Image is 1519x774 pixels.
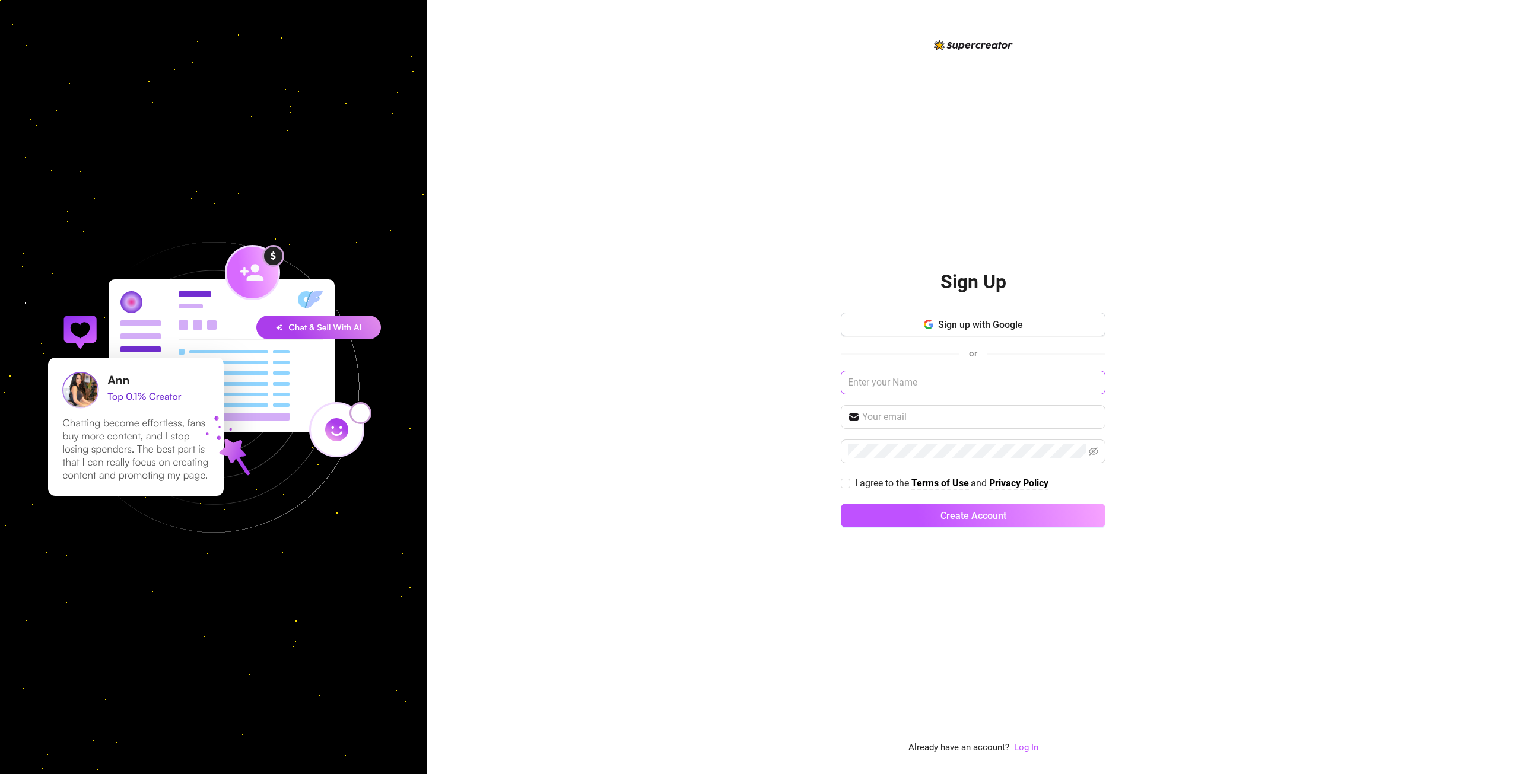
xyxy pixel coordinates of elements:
[8,182,419,593] img: signup-background-D0MIrEPF.svg
[841,371,1105,394] input: Enter your Name
[841,504,1105,527] button: Create Account
[934,40,1013,50] img: logo-BBDzfeDw.svg
[1089,447,1098,456] span: eye-invisible
[911,477,969,489] strong: Terms of Use
[1014,741,1038,755] a: Log In
[938,319,1023,330] span: Sign up with Google
[1014,742,1038,753] a: Log In
[989,477,1048,490] a: Privacy Policy
[940,270,1006,294] h2: Sign Up
[971,477,989,489] span: and
[908,741,1009,755] span: Already have an account?
[969,348,977,359] span: or
[841,313,1105,336] button: Sign up with Google
[911,477,969,490] a: Terms of Use
[940,510,1006,521] span: Create Account
[989,477,1048,489] strong: Privacy Policy
[855,477,911,489] span: I agree to the
[862,410,1098,424] input: Your email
